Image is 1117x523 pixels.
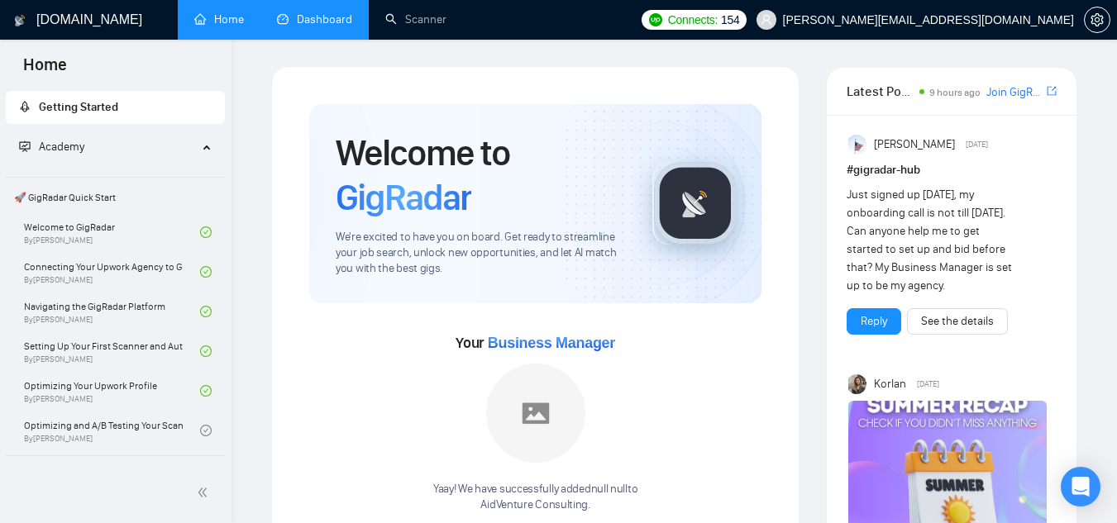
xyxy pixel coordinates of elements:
[24,373,200,409] a: Optimizing Your Upwork ProfileBy[PERSON_NAME]
[24,412,200,449] a: Optimizing and A/B Testing Your Scanner for Better ResultsBy[PERSON_NAME]
[1047,84,1057,97] span: export
[488,335,615,351] span: Business Manager
[649,13,662,26] img: upwork-logo.png
[197,484,213,501] span: double-left
[1084,7,1110,33] button: setting
[986,83,1043,102] a: Join GigRadar Slack Community
[24,333,200,369] a: Setting Up Your First Scanner and Auto-BidderBy[PERSON_NAME]
[19,140,84,154] span: Academy
[917,377,939,392] span: [DATE]
[966,137,988,152] span: [DATE]
[847,308,901,335] button: Reply
[200,266,212,278] span: check-circle
[847,161,1057,179] h1: # gigradar-hub
[848,374,868,394] img: Korlan
[200,425,212,436] span: check-circle
[1084,13,1110,26] a: setting
[874,136,955,154] span: [PERSON_NAME]
[761,14,772,26] span: user
[721,11,739,29] span: 154
[19,140,31,152] span: fund-projection-screen
[847,186,1014,295] div: Just signed up [DATE], my onboarding call is not till [DATE]. Can anyone help me to get started t...
[456,334,615,352] span: Your
[433,482,637,513] div: Yaay! We have successfully added null null to
[1085,13,1110,26] span: setting
[200,345,212,357] span: check-circle
[336,175,471,220] span: GigRadar
[200,226,212,238] span: check-circle
[19,101,31,112] span: rocket
[907,308,1008,335] button: See the details
[385,12,446,26] a: searchScanner
[39,100,118,114] span: Getting Started
[847,81,914,102] span: Latest Posts from the GigRadar Community
[1047,83,1057,99] a: export
[929,87,981,98] span: 9 hours ago
[10,53,80,88] span: Home
[336,131,626,220] h1: Welcome to
[24,254,200,290] a: Connecting Your Upwork Agency to GigRadarBy[PERSON_NAME]
[14,7,26,34] img: logo
[24,214,200,250] a: Welcome to GigRadarBy[PERSON_NAME]
[336,230,626,277] span: We're excited to have you on board. Get ready to streamline your job search, unlock new opportuni...
[921,312,994,330] a: See the details
[654,162,737,245] img: gigradar-logo.png
[200,385,212,397] span: check-circle
[7,459,223,492] span: 👑 Agency Success with GigRadar
[39,140,84,154] span: Academy
[7,181,223,214] span: 🚀 GigRadar Quick Start
[861,312,887,330] a: Reply
[433,497,637,513] p: AidVenture Consulting .
[848,135,868,155] img: Anisuzzaman Khan
[486,364,585,463] img: placeholder.png
[6,91,225,124] li: Getting Started
[1061,467,1100,506] div: Open Intercom Messenger
[874,375,906,393] span: Korlan
[194,12,244,26] a: homeHome
[200,306,212,317] span: check-circle
[24,293,200,330] a: Navigating the GigRadar PlatformBy[PERSON_NAME]
[277,12,352,26] a: dashboardDashboard
[668,11,718,29] span: Connects:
